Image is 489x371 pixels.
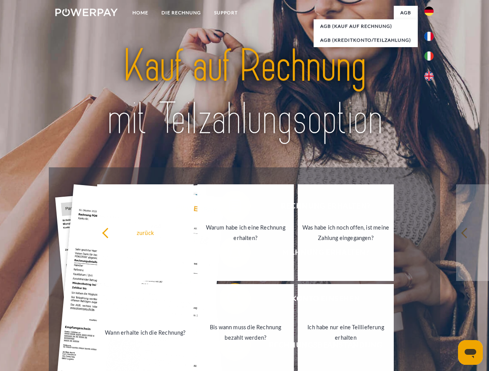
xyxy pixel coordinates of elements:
[126,6,155,20] a: Home
[394,6,418,20] a: agb
[458,340,483,365] iframe: Schaltfläche zum Öffnen des Messaging-Fensters
[424,32,434,41] img: fr
[155,6,208,20] a: DIE RECHNUNG
[302,322,389,343] div: Ich habe nur eine Teillieferung erhalten
[202,222,289,243] div: Warum habe ich eine Rechnung erhalten?
[424,51,434,61] img: it
[202,322,289,343] div: Bis wann muss die Rechnung bezahlt werden?
[55,9,118,16] img: logo-powerpay-white.svg
[102,227,189,238] div: zurück
[302,222,389,243] div: Was habe ich noch offen, ist meine Zahlung eingegangen?
[424,71,434,81] img: en
[314,19,418,33] a: AGB (Kauf auf Rechnung)
[298,184,394,281] a: Was habe ich noch offen, ist meine Zahlung eingegangen?
[74,37,415,148] img: title-powerpay_de.svg
[208,6,244,20] a: SUPPORT
[102,327,189,337] div: Wann erhalte ich die Rechnung?
[424,7,434,16] img: de
[314,33,418,47] a: AGB (Kreditkonto/Teilzahlung)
